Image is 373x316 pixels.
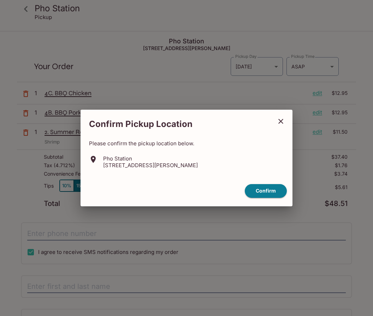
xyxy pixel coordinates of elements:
[245,184,287,198] button: confirm
[103,155,198,162] p: Pho Station
[103,162,198,169] p: [STREET_ADDRESS][PERSON_NAME]
[272,113,290,130] button: close
[89,140,284,147] p: Please confirm the pickup location below.
[81,115,272,133] h2: Confirm Pickup Location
